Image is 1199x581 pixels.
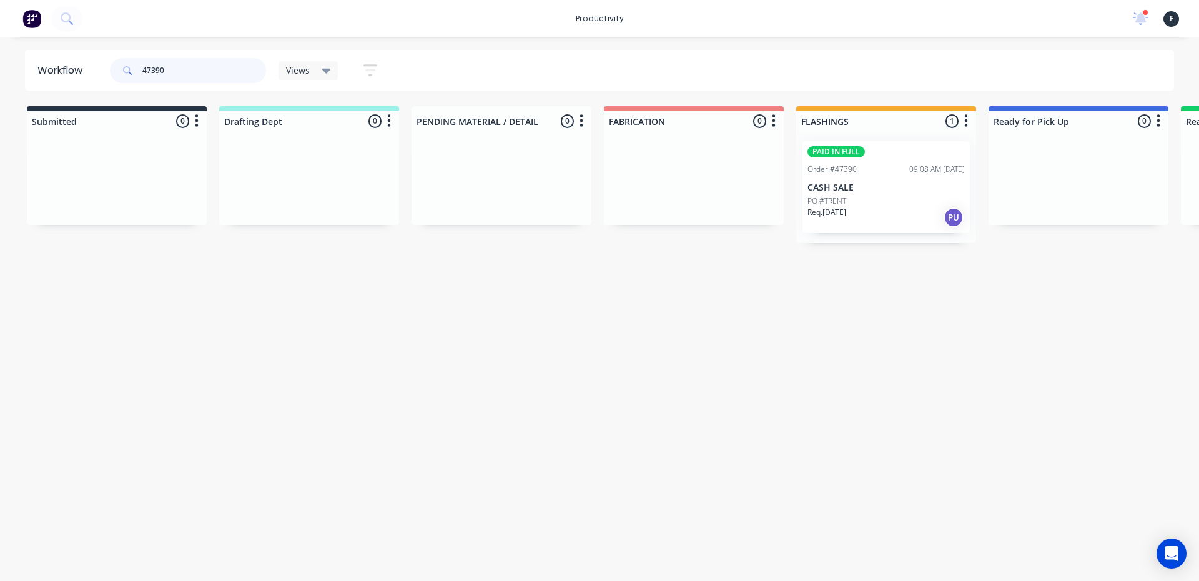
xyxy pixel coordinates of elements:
[22,9,41,28] img: Factory
[807,146,865,157] div: PAID IN FULL
[1157,539,1187,569] div: Open Intercom Messenger
[944,207,964,227] div: PU
[1170,13,1173,24] span: F
[807,182,965,193] p: CASH SALE
[807,196,846,207] p: PO #TRENT
[807,207,846,218] p: Req. [DATE]
[142,58,266,83] input: Search for orders...
[807,164,857,175] div: Order #47390
[37,63,89,78] div: Workflow
[570,9,630,28] div: productivity
[286,64,310,77] span: Views
[802,141,970,233] div: PAID IN FULLOrder #4739009:08 AM [DATE]CASH SALEPO #TRENTReq.[DATE]PU
[909,164,965,175] div: 09:08 AM [DATE]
